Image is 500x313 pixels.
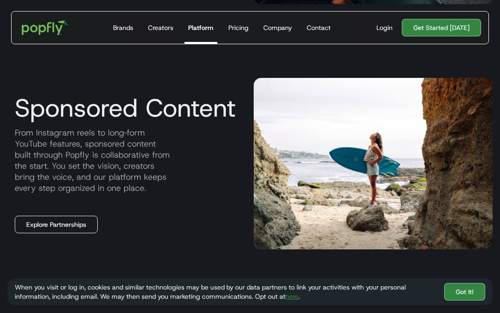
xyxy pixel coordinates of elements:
[225,12,252,44] a: Pricing
[185,12,217,44] a: Platform
[444,283,485,301] a: Got It!
[15,216,98,233] a: Explore Partnerships
[144,12,177,44] a: Creators
[303,12,334,44] a: Contact
[113,23,133,32] div: Brands
[260,12,296,44] a: Company
[15,14,75,41] a: home
[188,23,214,32] div: Platform
[376,23,393,32] div: Login
[15,283,437,301] div: When you visit or log in, cookies and similar technologies may be used by our data partners to li...
[263,23,292,32] div: Company
[286,292,298,301] a: here
[148,23,173,32] div: Creators
[228,23,249,32] div: Pricing
[109,12,137,44] a: Brands
[7,127,246,194] p: From Instagram reels to long‑form YouTube features, sponsored content built through Popfly is col...
[7,94,246,122] h3: Sponsored Content
[373,23,396,32] a: Login
[402,19,481,36] a: Get Started [DATE]
[307,23,331,32] div: Contact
